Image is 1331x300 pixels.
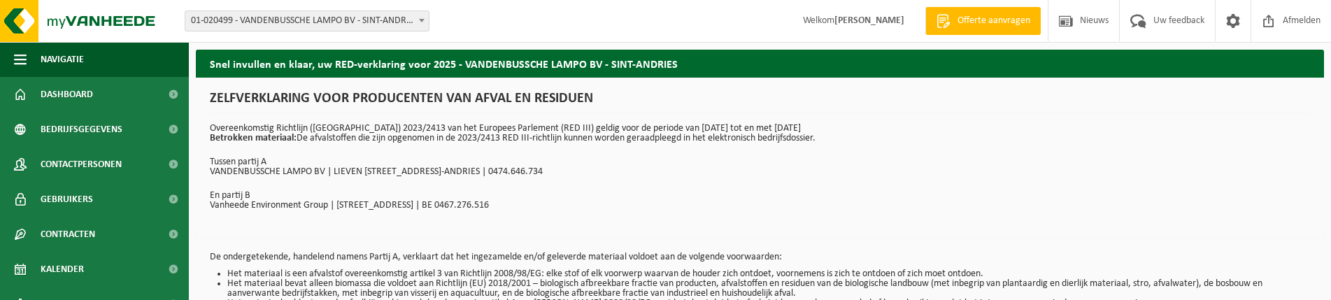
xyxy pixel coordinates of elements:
h1: ZELFVERKLARING VOOR PRODUCENTEN VAN AFVAL EN RESIDUEN [210,92,1310,113]
span: Dashboard [41,77,93,112]
li: Het materiaal is een afvalstof overeenkomstig artikel 3 van Richtlijn 2008/98/EG: elke stof of el... [227,269,1310,279]
p: Vanheede Environment Group | [STREET_ADDRESS] | BE 0467.276.516 [210,201,1310,210]
span: Gebruikers [41,182,93,217]
li: Het materiaal bevat alleen biomassa die voldoet aan Richtlijn (EU) 2018/2001 – biologisch afbreek... [227,279,1310,299]
p: Overeenkomstig Richtlijn ([GEOGRAPHIC_DATA]) 2023/2413 van het Europees Parlement (RED III) geldi... [210,124,1310,143]
span: Offerte aanvragen [954,14,1034,28]
strong: [PERSON_NAME] [834,15,904,26]
span: Kalender [41,252,84,287]
span: Navigatie [41,42,84,77]
span: Contracten [41,217,95,252]
p: De ondergetekende, handelend namens Partij A, verklaart dat het ingezamelde en/of geleverde mater... [210,252,1310,262]
a: Offerte aanvragen [925,7,1041,35]
h2: Snel invullen en klaar, uw RED-verklaring voor 2025 - VANDENBUSSCHE LAMPO BV - SINT-ANDRIES [196,50,1324,77]
span: Bedrijfsgegevens [41,112,122,147]
span: 01-020499 - VANDENBUSSCHE LAMPO BV - SINT-ANDRIES [185,10,429,31]
p: VANDENBUSSCHE LAMPO BV | LIEVEN [STREET_ADDRESS]-ANDRIES | 0474.646.734 [210,167,1310,177]
span: Contactpersonen [41,147,122,182]
span: 01-020499 - VANDENBUSSCHE LAMPO BV - SINT-ANDRIES [185,11,429,31]
strong: Betrokken materiaal: [210,133,297,143]
p: En partij B [210,191,1310,201]
p: Tussen partij A [210,157,1310,167]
